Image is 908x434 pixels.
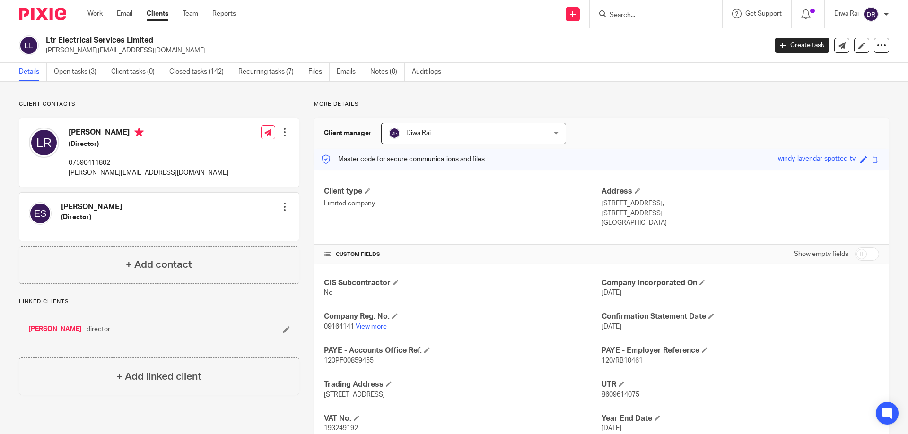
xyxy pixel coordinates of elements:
[864,7,879,22] img: svg%3E
[69,158,228,168] p: 07590411802
[111,63,162,81] a: Client tasks (0)
[61,202,122,212] h4: [PERSON_NAME]
[324,251,602,258] h4: CUSTOM FIELDS
[324,289,332,296] span: No
[602,323,621,330] span: [DATE]
[314,101,889,108] p: More details
[324,391,385,398] span: [STREET_ADDRESS]
[46,35,618,45] h2: Ltr Electrical Services Limited
[602,312,879,322] h4: Confirmation Statement Date
[602,346,879,356] h4: PAYE - Employer Reference
[356,323,387,330] a: View more
[29,128,59,158] img: svg%3E
[602,289,621,296] span: [DATE]
[116,369,201,384] h4: + Add linked client
[324,199,602,208] p: Limited company
[778,154,856,165] div: windy-lavendar-spotted-tv
[324,346,602,356] h4: PAYE - Accounts Office Ref.
[169,63,231,81] a: Closed tasks (142)
[602,414,879,424] h4: Year End Date
[212,9,236,18] a: Reports
[775,38,829,53] a: Create task
[61,213,122,222] h5: (Director)
[126,257,192,272] h4: + Add contact
[322,154,485,164] p: Master code for secure communications and files
[308,63,330,81] a: Files
[147,9,168,18] a: Clients
[389,128,400,139] img: svg%3E
[602,209,879,218] p: [STREET_ADDRESS]
[602,380,879,390] h4: UTR
[69,139,228,149] h5: (Director)
[87,9,103,18] a: Work
[602,199,879,208] p: [STREET_ADDRESS],
[238,63,301,81] a: Recurring tasks (7)
[69,168,228,178] p: [PERSON_NAME][EMAIL_ADDRESS][DOMAIN_NAME]
[834,9,859,18] p: Diwa Rai
[745,10,782,17] span: Get Support
[324,128,372,138] h3: Client manager
[19,298,299,306] p: Linked clients
[794,249,848,259] label: Show empty fields
[324,414,602,424] h4: VAT No.
[602,425,621,432] span: [DATE]
[324,278,602,288] h4: CIS Subcontractor
[87,324,110,334] span: director
[324,357,374,364] span: 120PF00859455
[602,357,643,364] span: 120/RB10461
[19,101,299,108] p: Client contacts
[602,278,879,288] h4: Company Incorporated On
[46,46,760,55] p: [PERSON_NAME][EMAIL_ADDRESS][DOMAIN_NAME]
[19,35,39,55] img: svg%3E
[609,11,694,20] input: Search
[28,324,82,334] a: [PERSON_NAME]
[337,63,363,81] a: Emails
[19,8,66,20] img: Pixie
[69,128,228,139] h4: [PERSON_NAME]
[324,323,354,330] span: 09164141
[602,391,639,398] span: 8609614075
[324,187,602,196] h4: Client type
[19,63,47,81] a: Details
[54,63,104,81] a: Open tasks (3)
[183,9,198,18] a: Team
[602,187,879,196] h4: Address
[370,63,405,81] a: Notes (0)
[602,218,879,228] p: [GEOGRAPHIC_DATA]
[412,63,448,81] a: Audit logs
[324,380,602,390] h4: Trading Address
[324,312,602,322] h4: Company Reg. No.
[134,128,144,137] i: Primary
[117,9,132,18] a: Email
[406,130,431,136] span: Diwa Rai
[324,425,358,432] span: 193249192
[29,202,52,225] img: svg%3E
